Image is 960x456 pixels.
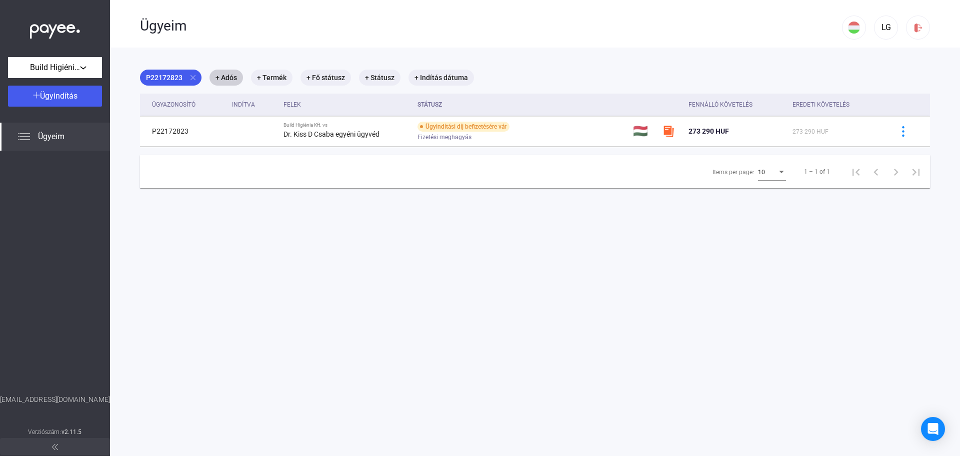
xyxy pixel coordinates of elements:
div: 1 – 1 of 1 [804,166,830,178]
button: Next page [886,162,906,182]
mat-icon: close [188,73,197,82]
td: P22172823 [140,116,228,146]
img: logout-red [913,23,923,33]
span: 10 [758,169,765,176]
mat-chip: + Fő státusz [300,70,351,86]
div: Ügyindítási díj befizetésére vár [417,122,509,132]
img: more-blue [898,126,908,137]
div: Build Higiénia Kft. vs [283,122,409,128]
div: Fennálló követelés [688,99,752,111]
th: Státusz [413,94,629,116]
span: 273 290 HUF [688,127,729,135]
div: Eredeti követelés [792,99,849,111]
mat-select: Items per page: [758,166,786,178]
div: Indítva [232,99,275,111]
button: logout-red [906,16,930,40]
img: list.svg [18,131,30,143]
div: Felek [283,99,301,111]
mat-chip: + Státusz [359,70,400,86]
button: Build Higiénia Kft. [8,57,102,78]
strong: Dr. Kiss D Csaba egyéni ügyvéd [283,130,379,138]
div: Indítva [232,99,255,111]
mat-chip: P22172823 [140,70,201,86]
div: Open Intercom Messenger [921,417,945,441]
mat-chip: + Termék [251,70,292,86]
div: Ügyeim [140,18,842,35]
mat-chip: + Indítás dátuma [408,70,474,86]
span: Ügyeim [38,131,64,143]
button: LG [874,16,898,40]
div: LG [877,22,894,34]
td: 🇭🇺 [629,116,658,146]
div: Eredeti követelés [792,99,880,111]
mat-chip: + Adós [209,70,243,86]
button: Ügyindítás [8,86,102,107]
span: 273 290 HUF [792,128,828,135]
button: more-blue [892,121,913,142]
div: Fennálló követelés [688,99,785,111]
button: Previous page [866,162,886,182]
img: white-payee-white-dot.svg [30,19,80,39]
img: HU [848,22,860,34]
img: plus-white.svg [33,92,40,99]
img: arrow-double-left-grey.svg [52,444,58,450]
span: Fizetési meghagyás [417,131,471,143]
strong: v2.11.5 [61,428,82,435]
div: Ügyazonosító [152,99,224,111]
div: Ügyazonosító [152,99,195,111]
span: Ügyindítás [40,91,77,101]
div: Items per page: [712,166,754,178]
button: HU [842,16,866,40]
span: Build Higiénia Kft. [30,62,80,74]
button: Last page [906,162,926,182]
div: Felek [283,99,409,111]
button: First page [846,162,866,182]
img: szamlazzhu-mini [662,125,674,137]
